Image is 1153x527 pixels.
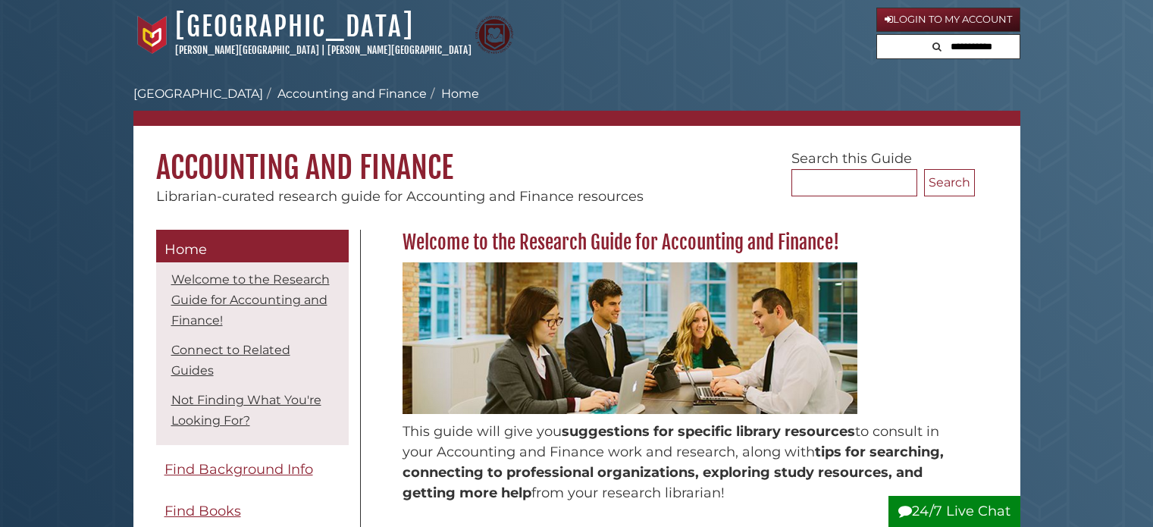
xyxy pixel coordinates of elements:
span: Home [164,241,207,258]
span: tips for searching, connecting to professional organizations, exploring study resources, and gett... [403,444,944,501]
button: Search [924,169,975,196]
h2: Welcome to the Research Guide for Accounting and Finance! [395,231,975,255]
img: Calvin University [133,16,171,54]
span: Librarian-curated research guide for Accounting and Finance resources [156,188,644,205]
a: Not Finding What You're Looking For? [171,393,321,428]
a: Home [156,230,349,263]
a: Find Background Info [156,453,349,487]
a: [PERSON_NAME][GEOGRAPHIC_DATA] [175,44,319,56]
i: Search [932,42,942,52]
p: This guide will give you to consult in your Accounting and Finance work and research, along with ... [403,422,967,503]
a: [PERSON_NAME][GEOGRAPHIC_DATA] [327,44,472,56]
a: Connect to Related Guides [171,343,290,378]
span: | [321,44,325,56]
a: [GEOGRAPHIC_DATA] [133,86,263,101]
h1: Accounting and Finance [133,126,1020,187]
button: Search [928,35,946,55]
img: Calvin Theological Seminary [475,16,513,54]
a: Accounting and Finance [277,86,427,101]
a: [GEOGRAPHIC_DATA] [175,10,414,43]
li: Home [427,85,479,103]
button: 24/7 Live Chat [888,496,1020,527]
a: Welcome to the Research Guide for Accounting and Finance! [171,272,330,328]
span: Find Background Info [164,461,313,478]
nav: breadcrumb [133,85,1020,126]
a: Login to My Account [876,8,1020,32]
span: Find Books [164,503,241,519]
span: suggestions for specific library resources [562,423,855,440]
